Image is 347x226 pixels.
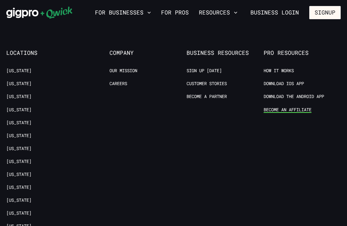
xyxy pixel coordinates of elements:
a: Become an Affiliate [264,107,311,113]
a: Business Login [245,6,304,19]
a: How it Works [264,68,294,74]
a: Customer stories [187,81,227,87]
a: [US_STATE] [6,133,31,139]
button: For Businesses [92,7,154,18]
a: Sign up [DATE] [187,68,222,74]
button: Resources [196,7,240,18]
a: [US_STATE] [6,146,31,152]
a: [US_STATE] [6,94,31,100]
span: Pro Resources [264,49,341,56]
a: For Pros [159,7,191,18]
a: Download the Android App [264,94,324,100]
a: Download IOS App [264,81,304,87]
a: Our Mission [109,68,137,74]
a: [US_STATE] [6,68,31,74]
a: Careers [109,81,127,87]
span: Locations [6,49,83,56]
a: [US_STATE] [6,197,31,203]
a: [US_STATE] [6,184,31,190]
span: Company [109,49,187,56]
span: Business Resources [187,49,264,56]
a: [US_STATE] [6,159,31,165]
a: [US_STATE] [6,120,31,126]
a: [US_STATE] [6,81,31,87]
a: Become a Partner [187,94,227,100]
button: Signup [309,6,341,19]
a: [US_STATE] [6,210,31,216]
a: [US_STATE] [6,107,31,113]
a: [US_STATE] [6,171,31,177]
